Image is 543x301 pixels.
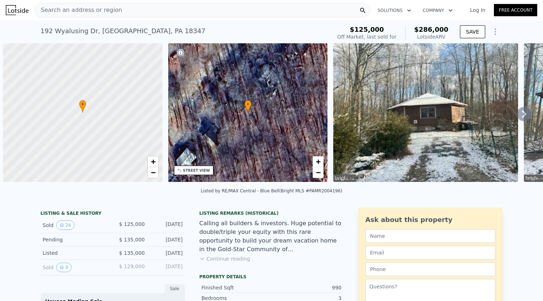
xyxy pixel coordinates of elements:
button: View historical data [56,221,74,230]
button: Show Options [488,25,503,39]
div: 192 Wyalusing Dr , [GEOGRAPHIC_DATA] , PA 18347 [40,26,205,36]
button: Company [417,4,459,17]
a: Zoom in [148,156,158,167]
span: • [79,101,86,108]
input: Phone [365,262,495,276]
span: + [151,157,155,166]
div: 990 [271,284,342,291]
span: • [244,101,252,108]
div: [DATE] [151,236,183,243]
button: SAVE [460,25,485,38]
div: [DATE] [151,249,183,257]
div: Lotside ARV [414,33,448,40]
img: Sale: 111941806 Parcel: 79959025 [333,43,518,182]
div: LISTING & SALE HISTORY [40,210,185,218]
div: Sold [43,263,107,272]
div: Listed [43,249,107,257]
div: Pending [43,236,107,243]
input: Name [365,229,495,243]
button: View historical data [56,263,71,272]
div: Sale [165,284,185,293]
div: Calling all builders & investors. Huge potential to double/triple your equity with this rare oppo... [199,219,344,254]
div: STREET VIEW [183,168,210,173]
div: Ask about this property [365,215,495,225]
span: $ 125,000 [119,221,145,227]
a: Zoom out [148,167,158,178]
button: Continue reading [199,255,250,262]
div: Sold [43,221,107,230]
span: + [316,157,321,166]
a: Zoom in [313,156,323,167]
div: Finished Sqft [201,284,271,291]
span: $ 135,000 [119,250,145,256]
div: [DATE] [151,221,183,230]
button: Solutions [372,4,417,17]
span: $125,000 [350,26,384,33]
div: Listed by RE/MAX Central - Blue Bell (Bright MLS #PAMR2004196) [201,188,342,193]
a: Log In [461,6,494,14]
span: Search an address or region [35,6,122,14]
div: [DATE] [151,263,183,272]
span: $ 129,000 [119,263,145,269]
div: Off Market, last sold for [337,33,396,40]
div: Listing Remarks (Historical) [199,210,344,216]
span: $286,000 [414,26,448,33]
div: • [244,100,252,113]
div: • [79,100,86,113]
input: Email [365,246,495,259]
span: $ 135,000 [119,237,145,243]
a: Zoom out [313,167,323,178]
span: − [316,168,321,177]
span: − [151,168,155,177]
div: Property details [199,274,344,280]
a: Free Account [494,4,537,16]
img: Lotside [6,5,29,15]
